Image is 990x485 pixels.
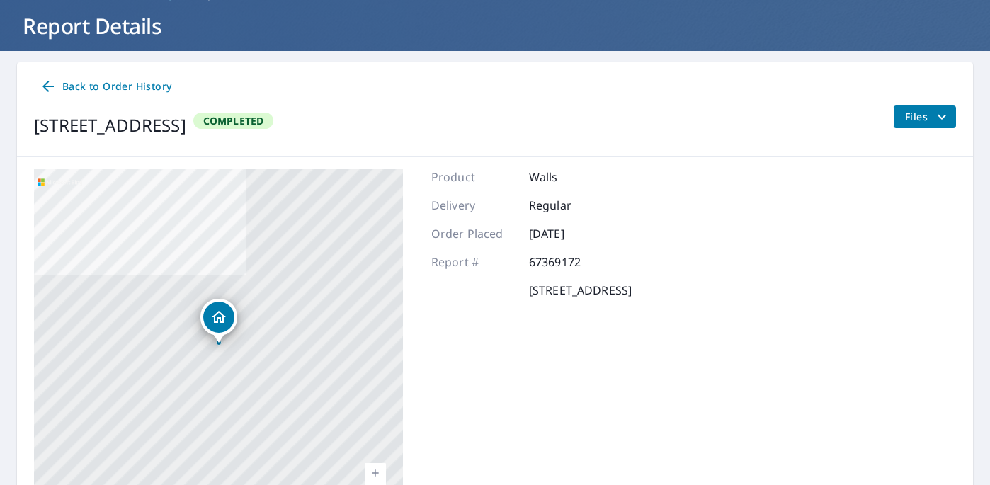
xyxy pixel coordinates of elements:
[529,169,614,186] p: Walls
[17,11,973,40] h1: Report Details
[431,197,516,214] p: Delivery
[34,113,186,138] div: [STREET_ADDRESS]
[431,225,516,242] p: Order Placed
[529,253,614,270] p: 67369172
[431,169,516,186] p: Product
[529,225,614,242] p: [DATE]
[529,197,614,214] p: Regular
[365,463,386,484] a: Current Level 17, Zoom In
[34,74,177,100] a: Back to Order History
[200,299,237,343] div: Dropped pin, building 1, Residential property, 151 EDGEHILL CRT NW CALGARY, AB T3A2X3
[40,78,171,96] span: Back to Order History
[431,253,516,270] p: Report #
[893,105,956,128] button: filesDropdownBtn-67369172
[195,114,273,127] span: Completed
[529,282,632,299] p: [STREET_ADDRESS]
[905,108,950,125] span: Files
